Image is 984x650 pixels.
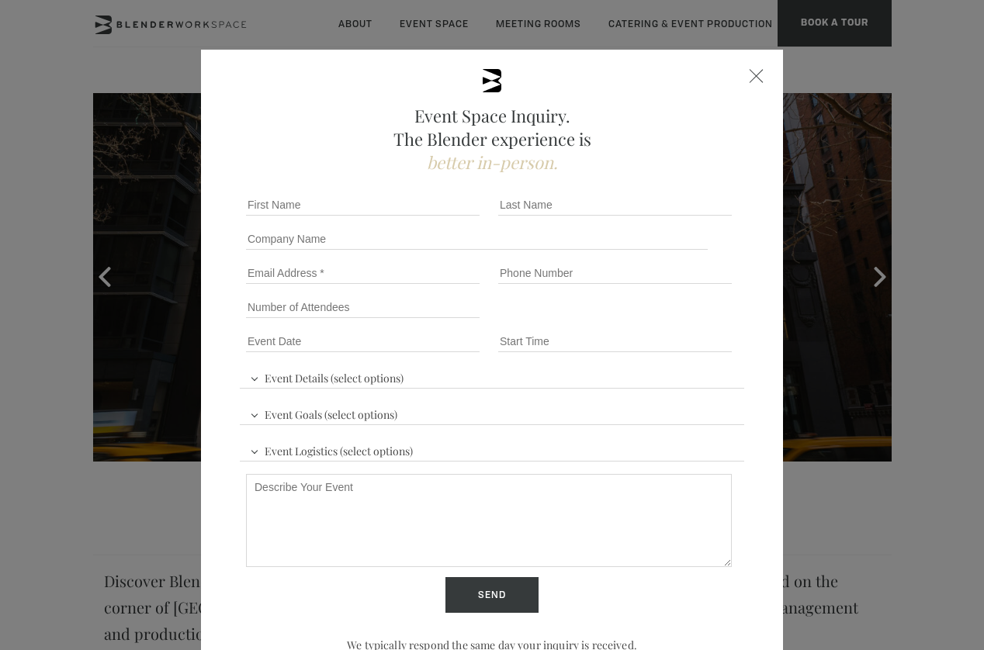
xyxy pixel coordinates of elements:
[246,262,480,284] input: Email Address *
[498,194,732,216] input: Last Name
[246,296,480,318] input: Number of Attendees
[246,228,708,250] input: Company Name
[427,150,558,174] span: better in-person.
[246,194,480,216] input: First Name
[498,330,732,352] input: Start Time
[246,365,407,388] span: Event Details (select options)
[240,104,744,174] h2: Event Space Inquiry. The Blender experience is
[246,401,401,424] span: Event Goals (select options)
[246,330,480,352] input: Event Date
[498,262,732,284] input: Phone Number
[445,577,539,613] input: Send
[246,437,417,461] span: Event Logistics (select options)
